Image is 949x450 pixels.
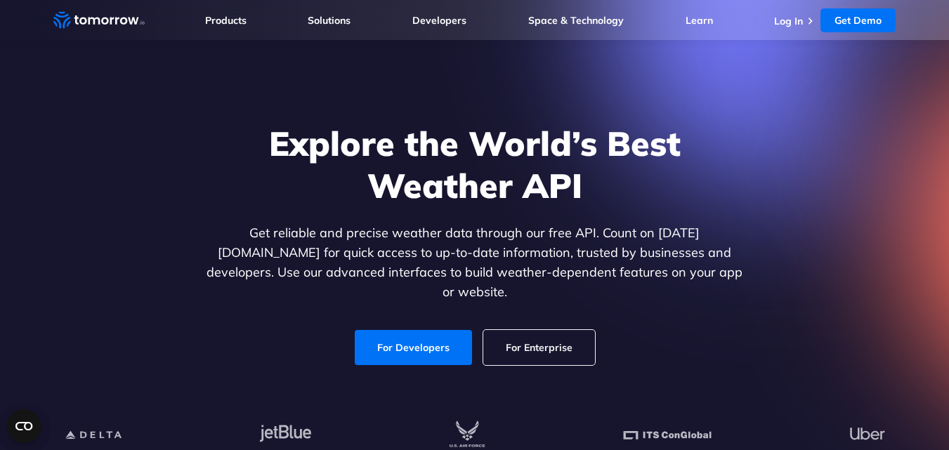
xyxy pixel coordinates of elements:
a: Products [205,14,247,27]
h1: Explore the World’s Best Weather API [204,122,746,206]
a: Learn [686,14,713,27]
a: Developers [412,14,466,27]
a: For Enterprise [483,330,595,365]
button: Open CMP widget [7,409,41,443]
a: For Developers [355,330,472,365]
a: Space & Technology [528,14,624,27]
a: Home link [53,10,145,31]
a: Solutions [308,14,351,27]
a: Get Demo [820,8,896,32]
p: Get reliable and precise weather data through our free API. Count on [DATE][DOMAIN_NAME] for quic... [204,223,746,302]
a: Log In [774,15,803,27]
